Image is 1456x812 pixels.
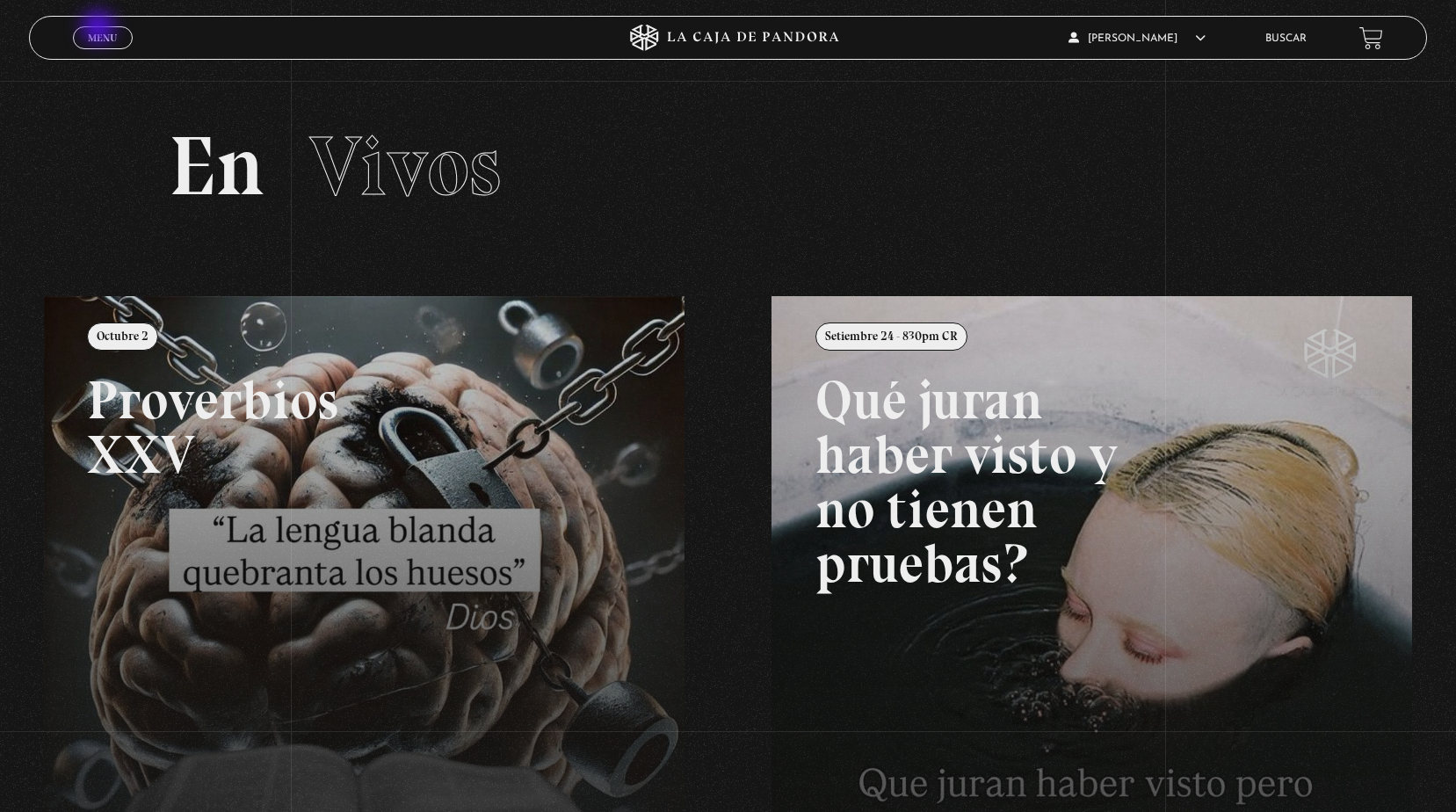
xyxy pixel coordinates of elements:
span: Menu [88,33,117,43]
span: Vivos [309,116,501,216]
span: Cerrar [83,47,124,60]
span: [PERSON_NAME] [1068,33,1206,44]
a: Buscar [1265,33,1307,44]
h2: En [169,125,1287,208]
a: View your shopping cart [1359,26,1383,50]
